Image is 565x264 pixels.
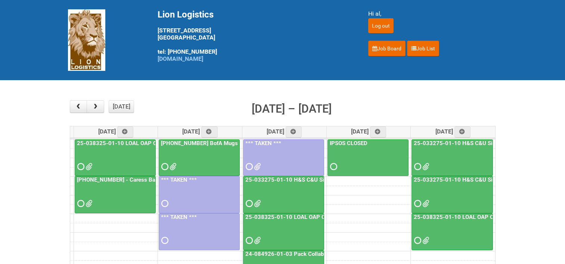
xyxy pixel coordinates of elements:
[435,128,471,135] span: [DATE]
[368,18,394,33] input: Log out
[244,176,401,183] a: 25-033275-01-10 H&S C&U Single Product Test (Day 1 of 2)
[161,238,167,243] span: Requested
[407,41,439,56] a: Job List
[159,140,277,147] a: [PHONE_NUMBER] BofA Mugs - Third Mailing
[75,140,232,147] a: 25-038325-01-10 LOAL OAP CUT Lumiere US - labeling Day
[412,139,493,176] a: 25-033275-01-10 H&S C&U Single Product Test (Day 2 of 2)
[252,100,332,117] h2: [DATE] – [DATE]
[170,164,175,169] span: MOR 24-062075-05-02_Mailing 3.xlsm BofA Mugs Addresses_Lion-3rd Mailing.xlsx MugLetter.pdf LPF 24...
[412,213,493,250] a: 25-038325-01-10 LOAL OAP CUT [GEOGRAPHIC_DATA] US - 2nd mailing
[246,164,251,169] span: Requested
[327,139,409,176] a: IPSOS CLOSED
[422,164,428,169] span: GROUP 1002.jpg GROUP 1006.jpg GROUP 1005.jpg GROUP 1004.jpg GROUP 1003.jpg GROUP 1001.jpg
[412,176,565,183] a: 25-033275-01-10 H&S C&U Single Product Test - PHOTOS
[158,55,203,62] a: [DOMAIN_NAME]
[246,238,251,243] span: Requested
[109,100,134,113] button: [DATE]
[68,9,105,71] img: Lion Logistics
[254,164,259,169] span: 20250611_151942.jpg 20250611_151602.jpg
[267,128,302,135] span: [DATE]
[422,201,428,206] span: GROUP 1010.jpg
[158,9,214,20] span: Lion Logistics
[98,128,134,135] span: [DATE]
[286,126,302,138] a: Add an event
[117,126,134,138] a: Add an event
[75,139,156,176] a: 25-038325-01-10 LOAL OAP CUT Lumiere US - labeling Day
[254,201,259,206] span: 25-033275-01-10 MOR Mailing1.xlsm 25-033275-01_LABELS_17Jun25 H&S C&U LION MAILING1 FINAL.xlsx 25...
[330,164,335,169] span: Requested
[328,140,369,147] a: IPSOS CLOSED
[244,251,348,257] a: 24-084926-01-03 Pack Collab 3 Serum
[368,41,406,56] a: Job Board
[77,201,83,206] span: Requested
[370,126,387,138] a: Add an event
[454,126,471,138] a: Add an event
[414,238,419,243] span: Requested
[243,176,324,213] a: 25-033275-01-10 H&S C&U Single Product Test (Day 1 of 2)
[351,128,387,135] span: [DATE]
[182,128,218,135] span: [DATE]
[244,214,398,220] a: 25-038325-01-10 LOAL OAP CUT [GEOGRAPHIC_DATA] US
[86,201,91,206] span: use 1st-80.pdf use 2nd-80.pdf 25-043418-01-12 LPF labels - shipment1.xlsx 25-043418-01-12 MOR lab...
[161,164,167,169] span: Requested
[201,126,218,138] a: Add an event
[414,201,419,206] span: Requested
[254,238,259,243] span: GROUP 1001 -2.jpg GROUP 1001 - 3.jpg GROUP 1001 -4.jpg 25-038325-01-10 LOAL OAP CUT Lumiere - fil...
[159,139,240,176] a: [PHONE_NUMBER] BofA Mugs - Third Mailing
[422,238,428,243] span: 25-038325-01-10 LOAL OAP CUT Lumiere US - Left overs.xlsx grp 1001 serum.jpg grp 1001 Serum 2..jp...
[86,164,91,169] span: 25-038325-01 label 6-10-25 aproved.jpg 25-038325-01-10 LOAL OAP CUT Lumiere US - Labeling MOR.xlsm
[414,164,419,169] span: Requested
[77,164,83,169] span: Requested
[368,9,497,18] div: Hi al,
[68,36,105,43] a: Lion Logistics
[75,176,156,213] a: [PHONE_NUMBER] - Caress Bar Soap Seq Mon US HUT Product Labeling (Shipment 1)
[243,213,324,250] a: 25-038325-01-10 LOAL OAP CUT [GEOGRAPHIC_DATA] US
[161,201,167,206] span: Requested
[412,176,493,213] a: 25-033275-01-10 H&S C&U Single Product Test - PHOTOS
[246,201,251,206] span: Requested
[75,176,294,183] a: [PHONE_NUMBER] - Caress Bar Soap Seq Mon US HUT Product Labeling (Shipment 1)
[158,9,350,62] div: [STREET_ADDRESS] [GEOGRAPHIC_DATA] tel: [PHONE_NUMBER]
